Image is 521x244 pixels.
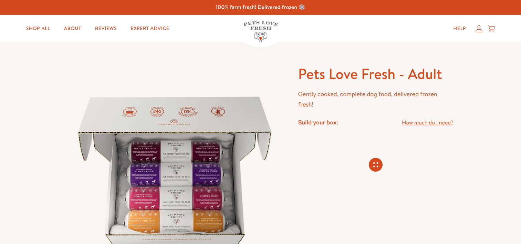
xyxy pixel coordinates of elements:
a: How much do I need? [402,118,453,128]
p: Gently cooked, complete dog food, delivered frozen fresh! [298,89,454,110]
img: Pets Love Fresh [243,21,278,42]
a: Shop All [21,22,56,35]
a: Expert Advice [125,22,175,35]
svg: Connecting store [369,158,383,172]
a: Help [448,22,472,35]
a: Reviews [90,22,122,35]
h4: Build your box: [298,118,338,126]
a: About [59,22,87,35]
h1: Pets Love Fresh - Adult [298,64,454,83]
